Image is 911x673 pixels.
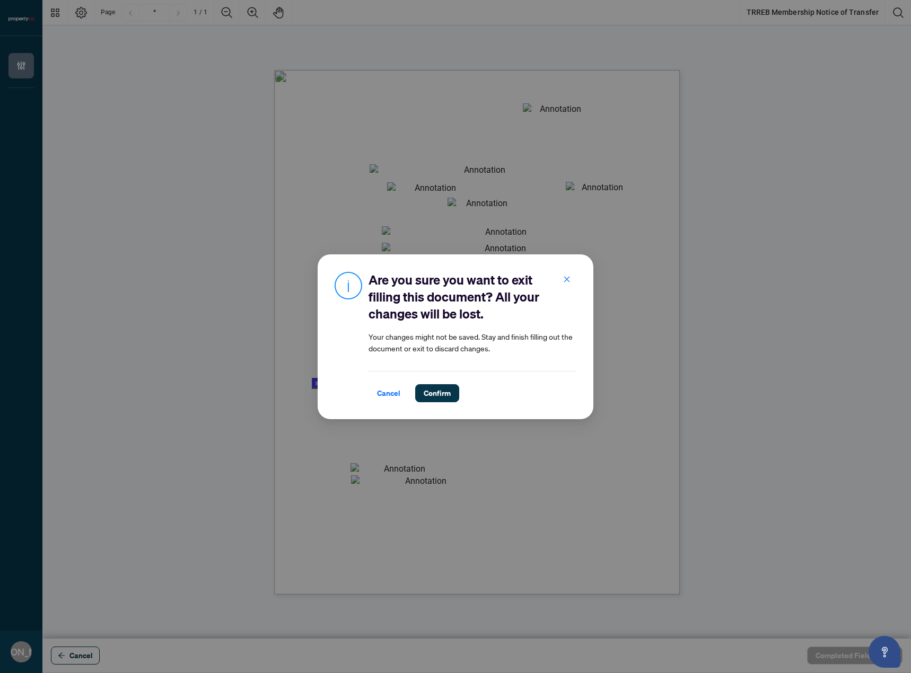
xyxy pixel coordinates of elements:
[369,271,576,322] h2: Are you sure you want to exit filling this document? All your changes will be lost.
[377,385,400,402] span: Cancel
[563,275,571,282] span: close
[869,636,900,668] button: Open asap
[415,384,459,402] button: Confirm
[424,385,451,402] span: Confirm
[369,384,409,402] button: Cancel
[335,271,362,299] img: Info Icon
[369,331,576,354] article: Your changes might not be saved. Stay and finish filling out the document or exit to discard chan...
